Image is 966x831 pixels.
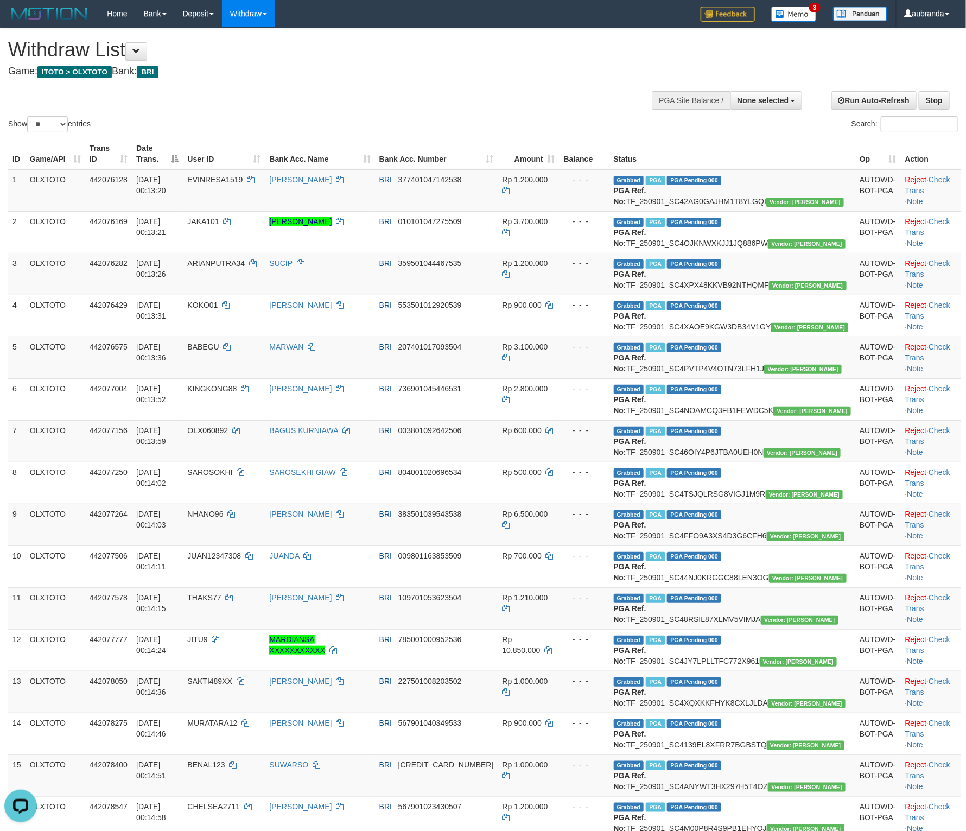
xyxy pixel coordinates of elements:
[187,510,223,518] span: NHANO96
[187,301,218,309] span: KOKO01
[8,462,26,504] td: 8
[398,175,462,184] span: Copy 377401047142538 to clipboard
[398,342,462,351] span: Copy 207401017093504 to clipboard
[90,426,128,435] span: 442077156
[905,802,950,822] a: Check Trans
[90,468,128,477] span: 442077250
[187,259,245,268] span: ARIANPUTRA34
[90,510,128,518] span: 442077264
[8,211,26,253] td: 2
[609,420,856,462] td: TF_250901_SC46OIY4P6JTBA0UEH0N
[398,468,462,477] span: Copy 804001020696534 to clipboard
[379,384,392,393] span: BRI
[379,593,392,602] span: BRI
[609,587,856,629] td: TF_250901_SC48RSIL87XLMV5VIMJA
[901,337,961,378] td: · ·
[564,509,605,519] div: - - -
[26,462,85,504] td: OLXTOTO
[503,635,541,655] span: Rp 10.850.000
[614,270,646,289] b: PGA Ref. No:
[90,217,128,226] span: 442076169
[609,138,856,169] th: Status
[609,211,856,253] td: TF_250901_SC4OJKNWXKJJ1JQ886PW
[614,510,644,519] span: Grabbed
[269,217,332,226] a: [PERSON_NAME]
[187,175,243,184] span: EVINRESA1519
[907,239,924,248] a: Note
[767,532,844,541] span: Vendor URL: https://secure4.1velocity.biz
[90,384,128,393] span: 442077004
[398,259,462,268] span: Copy 359501044467535 to clipboard
[646,427,665,436] span: Marked by aubagus
[614,301,644,310] span: Grabbed
[614,594,644,603] span: Grabbed
[901,420,961,462] td: · ·
[26,337,85,378] td: OLXTOTO
[503,301,542,309] span: Rp 900.000
[769,574,847,583] span: Vendor URL: https://secure4.1velocity.biz
[136,217,166,237] span: [DATE] 00:13:21
[503,342,548,351] span: Rp 3.100.000
[667,510,721,519] span: PGA Pending
[503,593,548,602] span: Rp 1.210.000
[768,239,846,249] span: Vendor URL: https://secure4.1velocity.biz
[609,295,856,337] td: TF_250901_SC4XAOE9KGW3DB34V1GY
[761,616,838,625] span: Vendor URL: https://secure4.1velocity.biz
[564,425,605,436] div: - - -
[136,551,166,571] span: [DATE] 00:14:11
[26,211,85,253] td: OLXTOTO
[738,96,789,105] span: None selected
[901,295,961,337] td: · ·
[498,138,560,169] th: Amount: activate to sort column ascending
[907,281,924,289] a: Note
[503,426,542,435] span: Rp 600.000
[503,217,548,226] span: Rp 3.700.000
[379,551,392,560] span: BRI
[136,593,166,613] span: [DATE] 00:14:15
[905,468,927,477] a: Reject
[564,174,605,185] div: - - -
[398,510,462,518] span: Copy 383501039543538 to clipboard
[379,468,392,477] span: BRI
[614,259,644,269] span: Grabbed
[771,323,849,332] span: Vendor URL: https://secure4.1velocity.biz
[771,7,817,22] img: Button%20Memo.svg
[855,629,901,671] td: AUTOWD-BOT-PGA
[905,551,927,560] a: Reject
[269,175,332,184] a: [PERSON_NAME]
[855,462,901,504] td: AUTOWD-BOT-PGA
[26,138,85,169] th: Game/API: activate to sort column ascending
[26,378,85,420] td: OLXTOTO
[614,176,644,185] span: Grabbed
[8,66,633,77] h4: Game: Bank:
[614,604,646,624] b: PGA Ref. No:
[667,468,721,478] span: PGA Pending
[905,635,950,655] a: Check Trans
[614,343,644,352] span: Grabbed
[26,587,85,629] td: OLXTOTO
[646,259,665,269] span: Marked by aubalisaban
[905,301,927,309] a: Reject
[8,39,633,61] h1: Withdraw List
[26,295,85,337] td: OLXTOTO
[905,677,950,696] a: Check Trans
[8,5,91,22] img: MOTION_logo.png
[137,66,158,78] span: BRI
[503,468,542,477] span: Rp 500.000
[905,468,950,487] a: Check Trans
[90,259,128,268] span: 442076282
[833,7,887,21] img: panduan.png
[609,545,856,587] td: TF_250901_SC44NJ0KRGGC88LEN3OG
[614,646,646,665] b: PGA Ref. No:
[564,592,605,603] div: - - -
[379,426,392,435] span: BRI
[905,175,927,184] a: Reject
[907,699,924,707] a: Note
[667,594,721,603] span: PGA Pending
[667,385,721,394] span: PGA Pending
[375,138,498,169] th: Bank Acc. Number: activate to sort column ascending
[614,468,644,478] span: Grabbed
[564,634,605,645] div: - - -
[8,138,26,169] th: ID
[8,545,26,587] td: 10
